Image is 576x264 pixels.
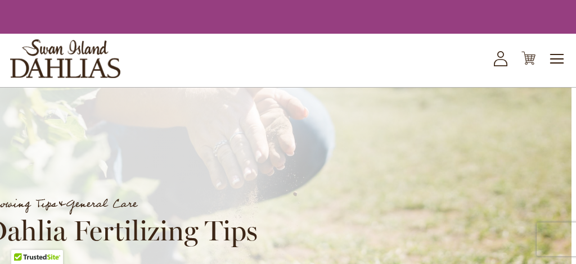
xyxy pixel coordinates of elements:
[66,193,137,215] a: General Care
[10,39,120,78] a: store logo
